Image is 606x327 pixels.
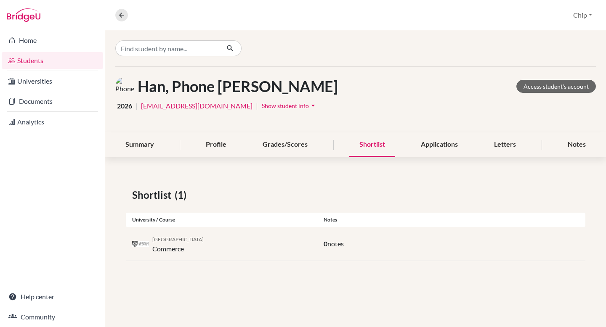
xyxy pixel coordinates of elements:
[261,99,318,112] button: Show student infoarrow_drop_down
[484,132,526,157] div: Letters
[126,216,317,224] div: University / Course
[196,132,237,157] div: Profile
[115,40,220,56] input: Find student by name...
[132,241,149,247] img: au_sydn__e3n7a71.png
[516,80,596,93] a: Access student's account
[115,132,164,157] div: Summary
[2,52,103,69] a: Students
[141,101,252,111] a: [EMAIL_ADDRESS][DOMAIN_NAME]
[2,73,103,90] a: Universities
[349,132,395,157] div: Shortlist
[136,101,138,111] span: |
[2,113,103,130] a: Analytics
[411,132,468,157] div: Applications
[256,101,258,111] span: |
[327,240,344,248] span: notes
[2,309,103,325] a: Community
[115,77,134,96] img: Phone Yi Han Han's avatar
[2,288,103,305] a: Help center
[175,187,190,203] span: (1)
[317,216,585,224] div: Notes
[2,32,103,49] a: Home
[7,8,40,22] img: Bridge-U
[117,101,132,111] span: 2026
[558,132,596,157] div: Notes
[262,102,309,109] span: Show student info
[152,236,204,243] span: [GEOGRAPHIC_DATA]
[309,101,317,110] i: arrow_drop_down
[2,93,103,110] a: Documents
[252,132,318,157] div: Grades/Scores
[152,234,204,254] div: Commerce
[569,7,596,23] button: Chip
[132,187,175,203] span: Shortlist
[324,240,327,248] span: 0
[138,77,338,95] h1: Han, Phone [PERSON_NAME]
